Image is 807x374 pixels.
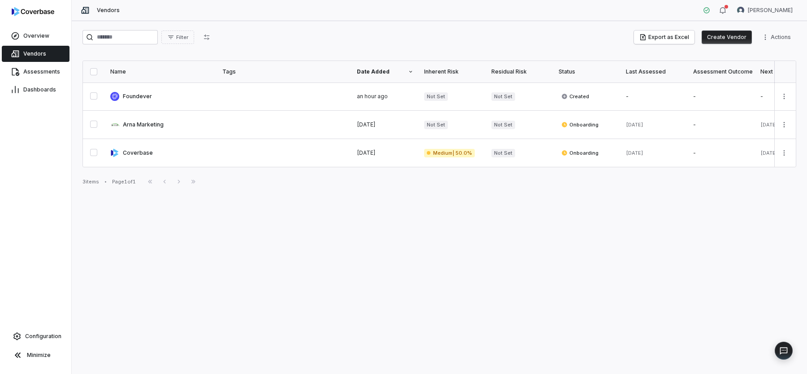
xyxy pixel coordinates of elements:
div: Page 1 of 1 [112,178,136,185]
button: Joe Peddle avatar[PERSON_NAME] [732,4,798,17]
a: Dashboards [2,82,69,98]
span: Not Set [491,92,515,101]
span: Minimize [27,352,51,359]
span: Not Set [424,92,448,101]
a: Assessments [2,64,69,80]
button: Create Vendor [702,30,752,44]
img: logo-D7KZi-bG.svg [12,7,54,16]
img: Joe Peddle avatar [737,7,744,14]
span: [DATE] [626,122,643,128]
td: - [688,83,755,111]
button: More actions [759,30,796,44]
span: Assessments [23,68,60,75]
span: Medium | 50.0% [424,149,475,157]
a: Configuration [4,328,68,344]
span: Created [561,93,589,100]
a: Vendors [2,46,69,62]
span: [DATE] [760,150,778,156]
button: More actions [777,146,791,160]
td: - [688,139,755,167]
span: Onboarding [561,149,599,157]
a: Overview [2,28,69,44]
span: Vendors [97,7,120,14]
div: Name [110,68,212,75]
button: Filter [161,30,194,44]
span: Configuration [25,333,61,340]
div: Last Assessed [626,68,682,75]
span: [DATE] [760,122,778,128]
td: - [688,111,755,139]
td: - [620,83,688,111]
div: 3 items [82,178,99,185]
button: More actions [777,90,791,103]
span: Not Set [424,121,448,129]
span: Overview [23,32,49,39]
div: • [104,178,107,185]
span: Dashboards [23,86,56,93]
span: an hour ago [357,93,388,100]
button: More actions [777,118,791,131]
span: Not Set [491,149,515,157]
span: Filter [176,34,188,41]
span: [PERSON_NAME] [748,7,793,14]
button: Minimize [4,346,68,364]
div: Assessment Outcome [693,68,750,75]
div: Date Added [357,68,413,75]
div: Residual Risk [491,68,548,75]
span: Onboarding [561,121,599,128]
span: Not Set [491,121,515,129]
div: Status [559,68,615,75]
div: Tags [222,68,346,75]
span: [DATE] [357,121,376,128]
span: Vendors [23,50,46,57]
span: [DATE] [626,150,643,156]
span: [DATE] [357,149,376,156]
button: Export as Excel [634,30,694,44]
div: Inherent Risk [424,68,481,75]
